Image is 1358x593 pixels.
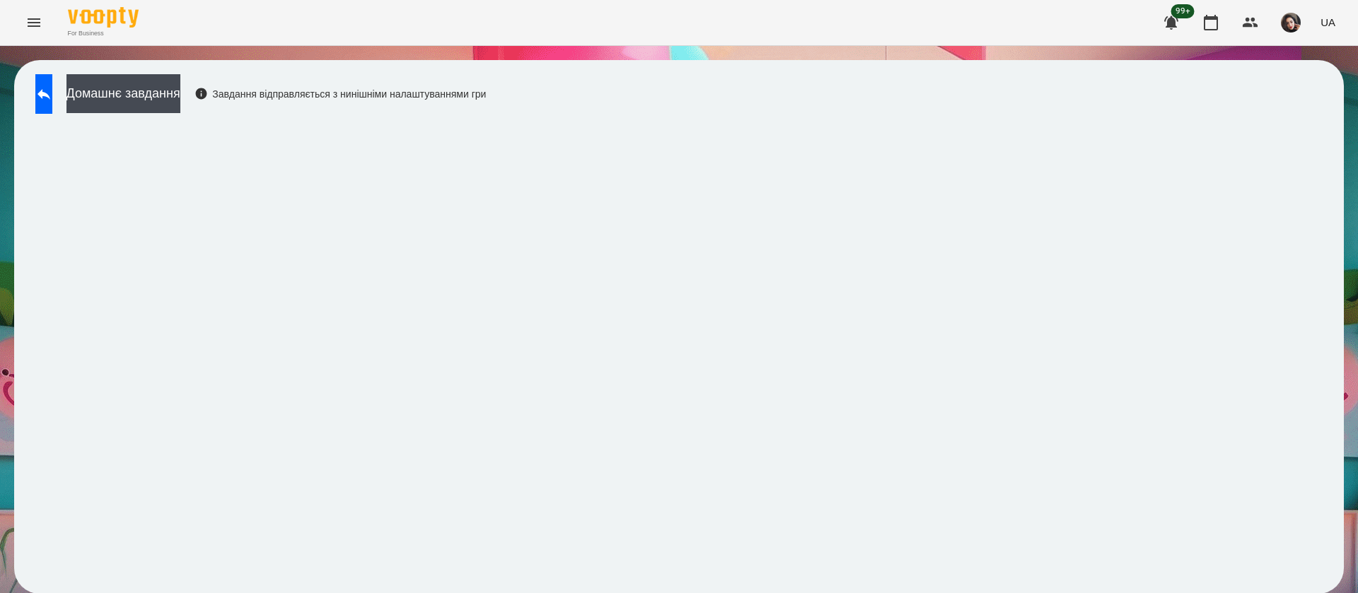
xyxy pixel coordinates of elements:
span: UA [1321,15,1335,30]
button: UA [1315,9,1341,35]
span: 99+ [1171,4,1195,18]
button: Домашнє завдання [66,74,180,113]
img: Voopty Logo [68,7,139,28]
span: For Business [68,29,139,38]
button: Menu [17,6,51,40]
img: 415cf204168fa55e927162f296ff3726.jpg [1281,13,1301,33]
div: Завдання відправляється з нинішніми налаштуваннями гри [195,87,487,101]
